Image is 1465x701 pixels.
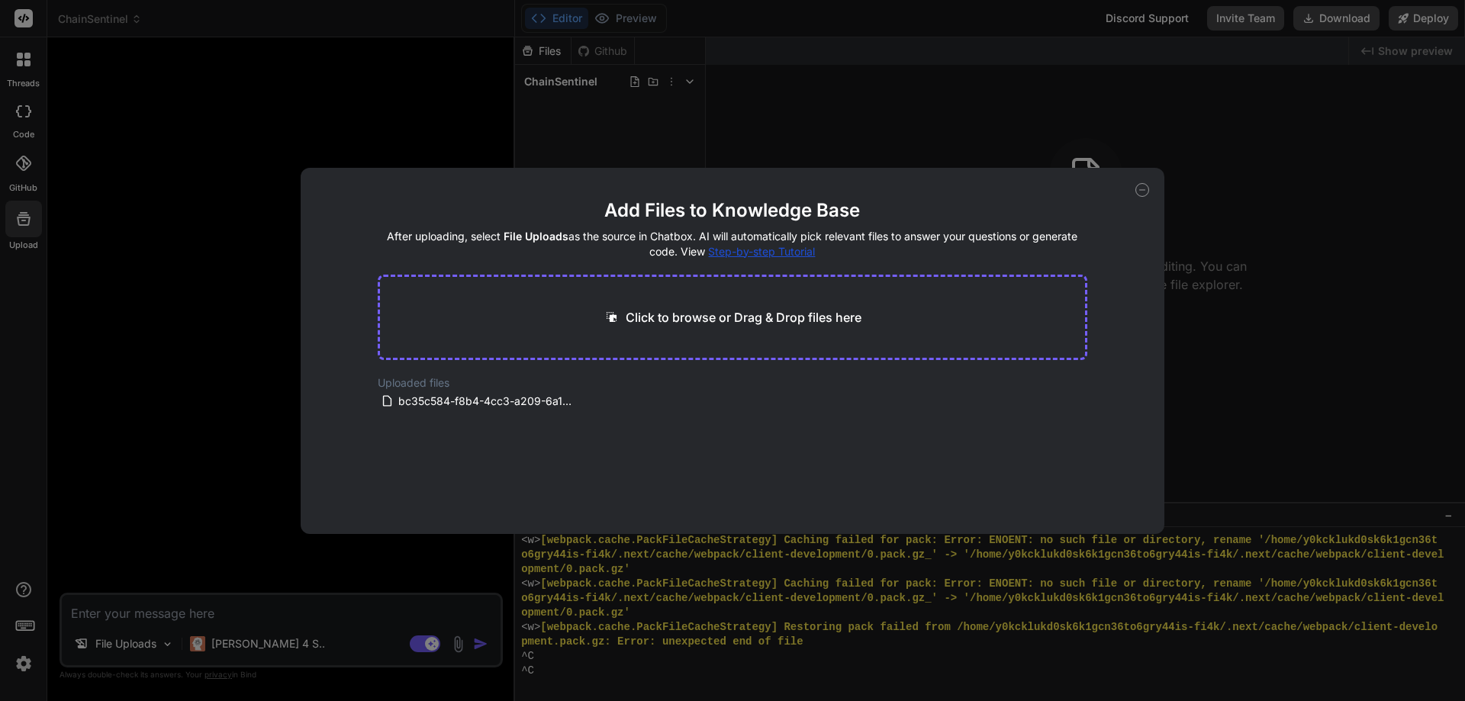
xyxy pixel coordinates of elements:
h2: Uploaded files [378,375,1088,391]
span: File Uploads [504,230,568,243]
h4: After uploading, select as the source in Chatbox. AI will automatically pick relevant files to an... [378,229,1088,259]
p: Click to browse or Drag & Drop files here [626,308,861,326]
span: bc35c584-f8b4-4cc3-a209-6a10cf3005c5.pdf [397,392,577,410]
h2: Add Files to Knowledge Base [378,198,1088,223]
span: Step-by-step Tutorial [708,245,815,258]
